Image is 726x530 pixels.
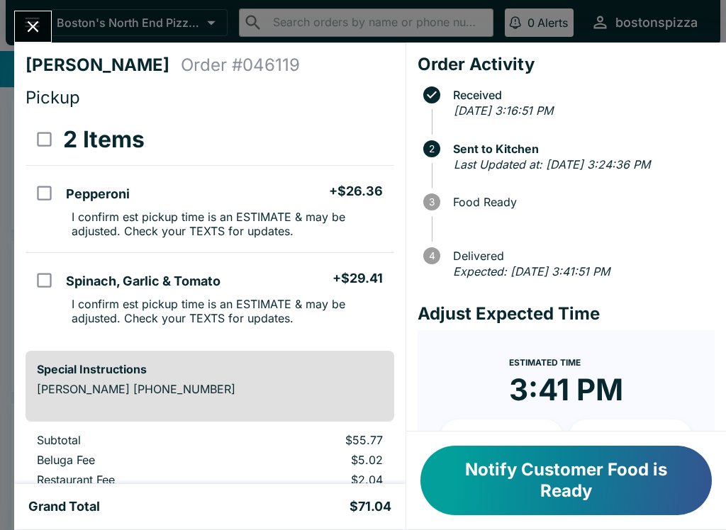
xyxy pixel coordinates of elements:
p: I confirm est pickup time is an ESTIMATE & may be adjusted. Check your TEXTS for updates. [72,210,382,238]
span: Pickup [26,87,80,108]
em: Last Updated at: [DATE] 3:24:36 PM [454,157,650,171]
h5: + $26.36 [329,183,383,200]
button: + 10 [440,419,564,455]
p: Restaurant Fee [37,473,223,487]
h3: 2 Items [63,125,145,154]
table: orders table [26,114,394,339]
text: 4 [428,250,435,261]
span: Sent to Kitchen [446,142,715,155]
h5: Spinach, Garlic & Tomato [66,273,220,290]
p: $55.77 [245,433,382,447]
p: $2.04 [245,473,382,487]
p: [PERSON_NAME] [PHONE_NUMBER] [37,382,383,396]
button: Close [15,11,51,42]
em: Expected: [DATE] 3:41:51 PM [453,264,610,278]
span: Food Ready [446,196,715,208]
h4: Adjust Expected Time [418,303,715,325]
h5: + $29.41 [333,270,383,287]
em: [DATE] 3:16:51 PM [454,103,553,118]
p: $5.02 [245,453,382,467]
h5: Pepperoni [66,186,130,203]
h6: Special Instructions [37,362,383,376]
button: Notify Customer Food is Ready [420,446,712,515]
h4: [PERSON_NAME] [26,55,181,76]
time: 3:41 PM [509,371,623,408]
button: + 20 [569,419,692,455]
span: Delivered [446,249,715,262]
text: 2 [429,143,435,154]
p: I confirm est pickup time is an ESTIMATE & may be adjusted. Check your TEXTS for updates. [72,297,382,325]
h4: Order # 046119 [181,55,300,76]
span: Estimated Time [509,357,581,368]
p: Beluga Fee [37,453,223,467]
h5: $71.04 [350,498,391,515]
h5: Grand Total [28,498,100,515]
h4: Order Activity [418,54,715,75]
text: 3 [429,196,435,208]
span: Received [446,89,715,101]
p: Subtotal [37,433,223,447]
